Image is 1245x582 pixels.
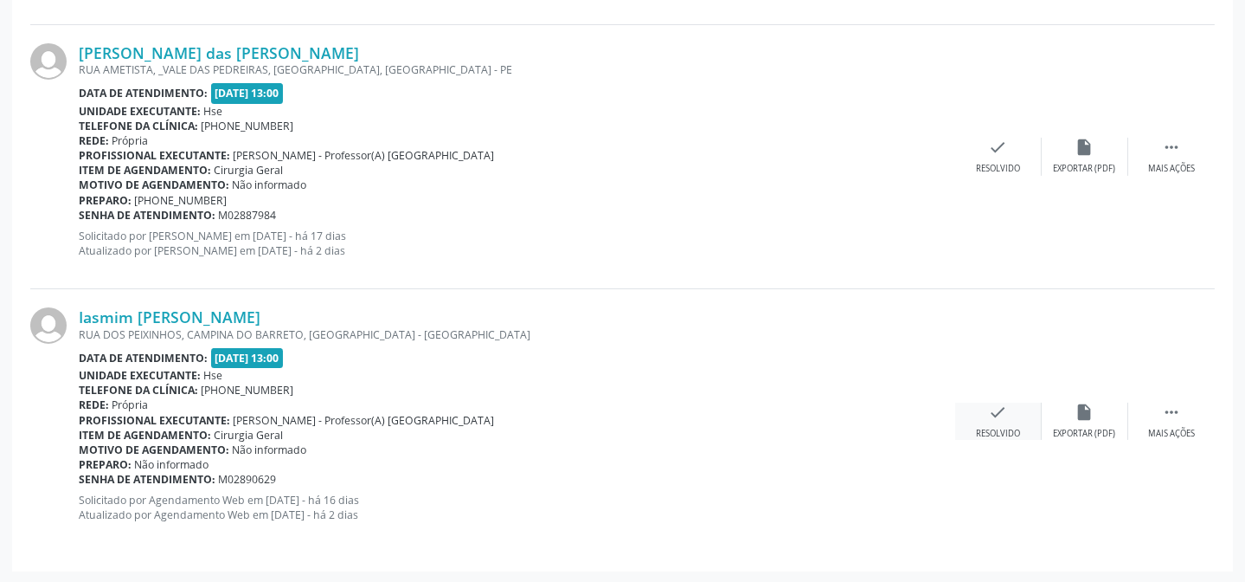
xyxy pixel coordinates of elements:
b: Profissional executante: [79,148,230,163]
i:  [1162,138,1181,157]
a: [PERSON_NAME] das [PERSON_NAME] [79,43,359,62]
b: Senha de atendimento: [79,472,215,487]
span: Cirurgia Geral [215,163,284,178]
span: M02890629 [219,472,277,487]
b: Rede: [79,398,109,412]
span: [DATE] 13:00 [211,83,284,103]
span: [PERSON_NAME] - Professor(A) [GEOGRAPHIC_DATA] [234,148,495,163]
div: Resolvido [976,428,1020,440]
div: RUA AMETISTA, _VALE DAS PEDREIRAS, [GEOGRAPHIC_DATA], [GEOGRAPHIC_DATA] - PE [79,62,955,77]
b: Data de atendimento: [79,351,208,365]
img: img [30,307,67,344]
span: M02887984 [219,208,277,223]
b: Senha de atendimento: [79,208,215,223]
b: Item de agendamento: [79,163,211,178]
span: Própria [112,398,149,412]
span: Não informado [233,178,307,192]
b: Preparo: [79,193,132,208]
b: Rede: [79,133,109,148]
div: Exportar (PDF) [1054,428,1116,440]
b: Motivo de agendamento: [79,443,229,457]
span: Cirurgia Geral [215,428,284,443]
b: Motivo de agendamento: [79,178,229,192]
p: Solicitado por Agendamento Web em [DATE] - há 16 dias Atualizado por Agendamento Web em [DATE] - ... [79,493,955,522]
span: [PERSON_NAME] - Professor(A) [GEOGRAPHIC_DATA] [234,413,495,428]
a: Iasmim [PERSON_NAME] [79,307,260,327]
span: Hse [204,104,223,119]
b: Profissional executante: [79,413,230,428]
div: Mais ações [1148,428,1195,440]
b: Preparo: [79,457,132,472]
span: [PHONE_NUMBER] [202,383,294,398]
span: [PHONE_NUMBER] [202,119,294,133]
i:  [1162,403,1181,422]
i: insert_drive_file [1075,138,1094,157]
p: Solicitado por [PERSON_NAME] em [DATE] - há 17 dias Atualizado por [PERSON_NAME] em [DATE] - há 2... [79,229,955,258]
b: Data de atendimento: [79,86,208,100]
span: Hse [204,368,223,383]
div: Resolvido [976,163,1020,175]
span: Própria [112,133,149,148]
span: Não informado [135,457,209,472]
img: img [30,43,67,80]
span: [DATE] 13:00 [211,348,284,368]
div: Exportar (PDF) [1054,163,1116,175]
div: Mais ações [1148,163,1195,175]
b: Telefone da clínica: [79,383,198,398]
b: Telefone da clínica: [79,119,198,133]
b: Item de agendamento: [79,428,211,443]
i: insert_drive_file [1075,403,1094,422]
b: Unidade executante: [79,368,201,383]
span: [PHONE_NUMBER] [135,193,228,208]
b: Unidade executante: [79,104,201,119]
i: check [989,138,1008,157]
span: Não informado [233,443,307,457]
div: RUA DOS PEIXINHOS, CAMPINA DO BARRETO, [GEOGRAPHIC_DATA] - [GEOGRAPHIC_DATA] [79,327,955,342]
i: check [989,403,1008,422]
